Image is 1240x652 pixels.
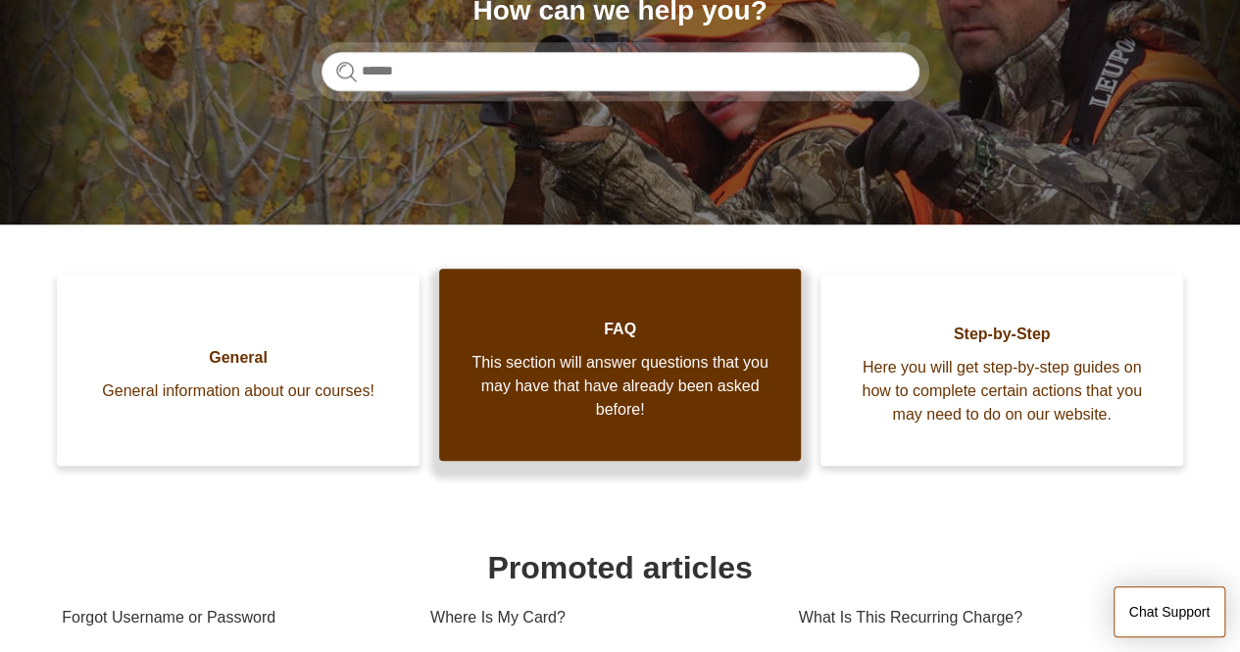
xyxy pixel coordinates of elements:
[799,591,1167,644] a: What Is This Recurring Charge?
[850,356,1154,426] span: Here you will get step-by-step guides on how to complete certain actions that you may need to do ...
[1114,586,1226,637] button: Chat Support
[57,274,420,466] a: General General information about our courses!
[820,274,1183,466] a: Step-by-Step Here you will get step-by-step guides on how to complete certain actions that you ma...
[322,52,919,91] input: Search
[86,346,390,370] span: General
[86,379,390,403] span: General information about our courses!
[469,318,772,341] span: FAQ
[469,351,772,422] span: This section will answer questions that you may have that have already been asked before!
[62,544,1178,591] h1: Promoted articles
[439,269,802,461] a: FAQ This section will answer questions that you may have that have already been asked before!
[430,591,769,644] a: Where Is My Card?
[850,323,1154,346] span: Step-by-Step
[62,591,401,644] a: Forgot Username or Password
